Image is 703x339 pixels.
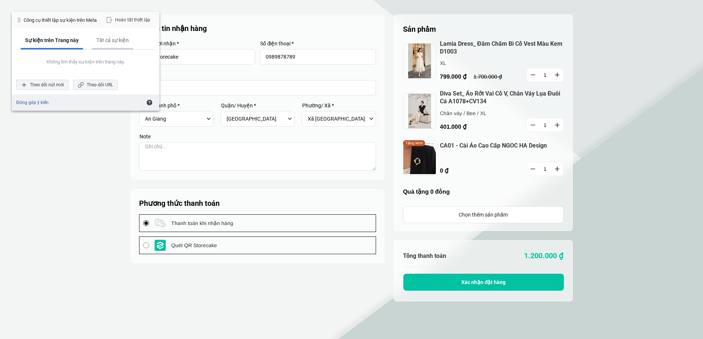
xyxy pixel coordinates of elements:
input: Input Nhập tên người nhận... [139,49,255,65]
p: 401.000 ₫ [440,122,514,131]
div: Công cụ thiết lập sự kiện trên Meta [24,17,97,23]
input: Quantity input [527,162,563,176]
div: Tất cả sự kiện [96,37,129,44]
img: jpeg.jpeg [403,140,436,176]
input: Input address with auto completion [139,80,376,96]
img: jpeg.jpeg [403,93,436,129]
div: Sự kiện trên Trang này [25,37,79,44]
p: Chân váy / Bee / XL [440,109,513,117]
a: Đóng góp ý kiến [16,100,49,105]
div: Theo dõi URL [73,80,118,90]
a: CA01 - Cài Áo Cao Cấp NGOC HA Design [440,142,564,150]
p: Thông tin nhận hàng [139,23,376,34]
div: Hoàn tất thiết lập [101,15,155,25]
img: payment logo [155,218,166,229]
button: Xác nhận đặt hàng [403,274,564,291]
label: Note [139,134,376,139]
a: Chọn thêm sản phẩm [403,206,564,223]
span: Thanh toán khi nhận hàng [171,219,233,227]
label: Địa chỉ * [139,72,376,77]
label: Phường/ Xã * [302,103,376,108]
a: Diva Set_ Áo Rớt Vai Cổ V, Chân Váy Lụa Đuôi Cá A1078+CV134 [440,90,564,105]
p: 1.700.000 ₫ [473,73,507,80]
div: Chọn thêm sản phẩm [403,211,563,219]
img: jpeg.jpeg [403,43,436,79]
h5: Sản phẩm [403,24,564,35]
img: payment logo [155,240,166,251]
h6: Tổng thanh toán [403,252,483,259]
label: Số điện thoại * [260,41,376,46]
div: Không tìm thấy sự kiện trên trang này. [46,59,125,65]
select: Select province [145,113,204,125]
p: XL [440,59,513,67]
span: Quét QR Storecake [171,241,217,249]
h5: Phương thức thanh toán [139,198,376,209]
p: 1.200.000 ₫ [483,250,564,262]
input: payment logo Thanh toán khi nhận hàng [143,220,149,226]
input: Input Nhập số điện thoại... [260,49,376,65]
p: 0 ₫ [440,166,514,175]
span: Xác nhận đặt hàng [461,279,506,285]
div: Theo dõi nút mới [16,80,69,90]
select: Select commune [308,113,367,125]
input: Quantity input [527,118,563,132]
select: Select district [227,113,286,125]
label: Tên người nhận * [139,41,255,46]
p: Tặng kèm [403,140,425,146]
label: Quận/ Huyện * [221,103,295,108]
input: Quantity input [527,68,563,82]
label: Tỉnh/ thành phố * [139,103,213,108]
p: 799.000 ₫ [440,72,514,81]
input: payment logo Quét QR Storecake [143,242,149,248]
div: Tìm hiểu về Công cụ thiết lập sự kiện [144,97,155,108]
a: Lamia Dress_ Đầm Chấm Bi Cổ Vest Màu Kem D1003 [440,40,564,56]
div: Sự kiện trên Trang này [21,32,83,49]
h4: Quà tặng 0 đồng [403,188,564,195]
div: Tất cả sự kiện [92,32,133,49]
